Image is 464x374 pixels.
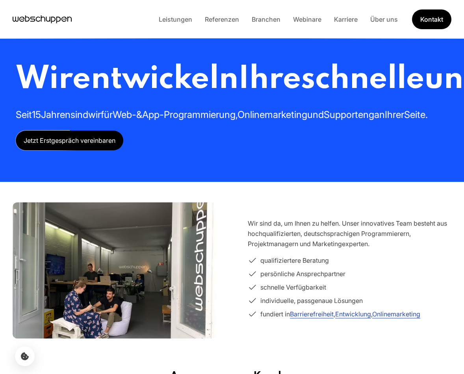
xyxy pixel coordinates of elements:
span: persönliche Ansprechpartner [260,269,345,279]
span: Seit [16,109,32,120]
span: Wir [16,64,72,95]
span: fundiert in , , [260,309,420,319]
span: sind [71,109,88,120]
span: und [307,109,324,120]
span: schnelle Verfügbarkeit [260,282,326,292]
a: Barrierefreiheit [290,310,334,318]
span: Web- [113,109,136,120]
span: eng [358,109,374,120]
span: an [374,109,385,120]
a: Leistungen [152,15,199,23]
span: App-Programmierung, [142,109,238,120]
span: Support [324,109,358,120]
span: wir [88,109,101,120]
span: Jahren [41,109,71,120]
a: Über uns [364,15,404,23]
span: individuelle, passgenaue Lösungen [260,295,363,306]
span: qualifiziertere Beratung [260,255,329,266]
span: Ihre [238,64,301,95]
a: Jetzt Erstgespräch vereinbaren [16,131,123,150]
a: Webinare [287,15,328,23]
a: Get Started [412,9,451,29]
a: Karriere [328,15,364,23]
p: Wir sind da, um Ihnen zu helfen. Unser innovatives Team besteht aus hochqualifizierten, deutschsp... [248,218,451,249]
span: entwickeln [72,64,238,95]
a: Referenzen [199,15,245,23]
button: Cookie-Einstellungen öffnen [15,346,35,366]
span: Seite. [404,109,428,120]
img: Team im webschuppen-Büro in Hamburg [13,183,216,358]
a: Branchen [245,15,287,23]
span: schnelle [301,64,424,95]
span: Ihrer [385,109,404,120]
span: & [136,109,142,120]
span: für [101,109,113,120]
a: Onlinemarketing [372,310,420,318]
span: 15 [32,109,41,120]
a: Entwicklung [335,310,371,318]
span: Onlinemarketing [238,109,307,120]
a: Hauptseite besuchen [13,13,72,25]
